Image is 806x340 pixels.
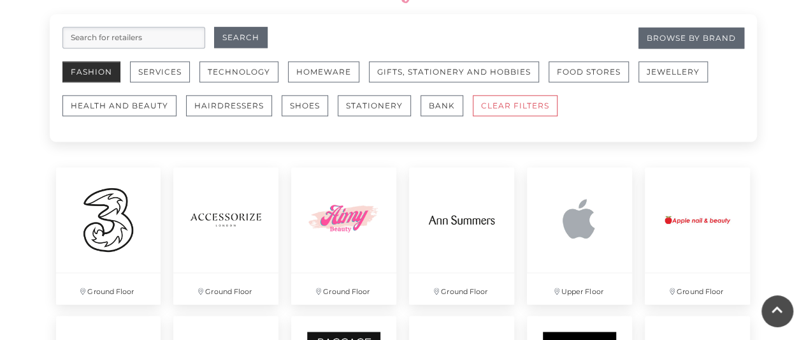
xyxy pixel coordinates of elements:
[549,61,629,82] button: Food Stores
[130,61,190,82] button: Services
[338,95,421,129] a: Stationery
[186,95,282,129] a: Hairdressers
[199,61,288,95] a: Technology
[521,161,638,311] a: Upper Floor
[645,273,750,304] p: Ground Floor
[638,61,717,95] a: Jewellery
[282,95,328,116] button: Shoes
[62,61,120,82] button: Fashion
[403,161,521,311] a: Ground Floor
[62,27,205,48] input: Search for retailers
[549,61,638,95] a: Food Stores
[369,61,549,95] a: Gifts, Stationery and Hobbies
[214,27,268,48] button: Search
[62,95,176,116] button: Health and Beauty
[473,95,558,116] button: CLEAR FILTERS
[291,273,396,304] p: Ground Floor
[421,95,473,129] a: Bank
[288,61,359,82] button: Homeware
[473,95,567,129] a: CLEAR FILTERS
[282,95,338,129] a: Shoes
[56,273,161,304] p: Ground Floor
[62,61,130,95] a: Fashion
[186,95,272,116] button: Hairdressers
[409,273,514,304] p: Ground Floor
[130,61,199,95] a: Services
[173,273,278,304] p: Ground Floor
[638,27,744,48] a: Browse By Brand
[369,61,539,82] button: Gifts, Stationery and Hobbies
[50,161,168,311] a: Ground Floor
[421,95,463,116] button: Bank
[167,161,285,311] a: Ground Floor
[527,273,632,304] p: Upper Floor
[638,161,756,311] a: Ground Floor
[62,95,186,129] a: Health and Beauty
[338,95,411,116] button: Stationery
[285,161,403,311] a: Ground Floor
[199,61,278,82] button: Technology
[288,61,369,95] a: Homeware
[638,61,708,82] button: Jewellery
